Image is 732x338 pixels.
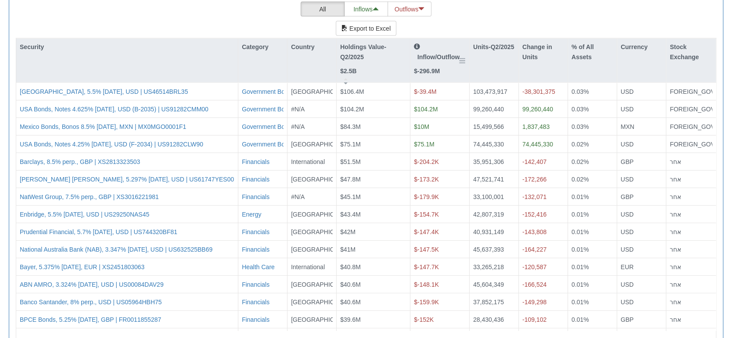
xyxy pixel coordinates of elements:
[20,192,159,201] button: NatWest Group, 7.5% perp., GBP | XS3016221981
[473,105,515,114] div: 99,260,440
[340,68,356,75] strong: $2.5B
[242,175,269,184] button: Financials
[473,157,515,166] div: 35,951,306
[20,210,149,219] button: Enbridge, 5.5% [DATE], USD | US29250NAS45
[522,122,564,131] div: 1,837,483
[571,210,613,219] div: 0.01%
[20,105,208,114] button: USA Bonds, Notes 4.625% [DATE], USD (B-2035) | US91282CMM00
[670,315,712,324] div: אחר
[621,245,662,254] div: USD
[291,210,333,219] div: [GEOGRAPHIC_DATA]
[670,192,712,201] div: אחר
[336,21,396,36] button: Export to Excel
[340,88,364,95] span: $106.4M
[473,122,515,131] div: 15,499,566
[20,157,140,166] button: Barclays, 8.5% perp., GBP | XS2813323503
[621,87,662,96] div: USD
[571,280,613,289] div: 0.01%
[414,246,439,253] span: $-147.5K
[522,280,564,289] div: -166,524
[571,140,613,149] div: 0.02%
[242,228,269,236] div: Financials
[20,175,234,184] button: [PERSON_NAME] [PERSON_NAME], 5.297% [DATE], USD | US61747YES00
[340,281,361,288] span: $40.6M
[670,280,712,289] div: אחר
[340,263,361,270] span: $40.8M
[571,157,613,166] div: 0.02%
[621,105,662,114] div: USD
[522,87,564,96] div: -38,301,375
[522,298,564,306] div: -149,298
[473,175,515,184] div: 47,521,741
[242,245,269,254] button: Financials
[340,299,361,306] span: $40.6M
[291,280,333,289] div: [GEOGRAPHIC_DATA]
[522,157,564,166] div: -142,407
[340,211,361,218] span: $43.4M
[571,192,613,201] div: 0.01%
[670,210,712,219] div: אחר
[670,263,712,271] div: אחר
[242,157,269,166] button: Financials
[20,298,162,306] button: Banco Santander, 8% perp., USD | US05964HBH75
[291,192,333,201] div: #N/A
[291,175,333,184] div: [GEOGRAPHIC_DATA]
[473,263,515,271] div: 33,265,218
[242,87,295,96] div: Government Bonds
[621,210,662,219] div: USD
[670,157,712,166] div: אחר
[473,298,515,306] div: 37,852,175
[571,175,613,184] div: 0.02%
[291,140,333,149] div: [GEOGRAPHIC_DATA]
[340,228,355,235] span: $42M
[414,316,434,323] span: $-152K
[473,245,515,254] div: 45,637,393
[340,141,361,148] span: $75.1M
[621,280,662,289] div: USD
[473,210,515,219] div: 42,807,319
[414,281,439,288] span: $-148.1K
[414,88,436,95] span: $-39.4M
[344,2,388,17] button: Inflows
[242,122,295,131] button: Government Bonds
[571,263,613,271] div: 0.01%
[473,140,515,149] div: 74,445,330
[522,140,564,149] div: 74,445,330
[20,280,164,289] button: ABN AMRO, 3.324% [DATE], USD | US00084DAV29
[242,280,269,289] button: Financials
[20,263,144,271] div: Bayer, 5.375% [DATE], EUR | XS2451803063
[242,298,269,306] div: Financials
[670,175,712,184] div: אחר
[473,87,515,96] div: 103,473,917
[20,87,188,96] button: [GEOGRAPHIC_DATA], 5.5% [DATE], USD | US46514BRL35
[242,210,261,219] button: Energy
[291,87,333,96] div: [GEOGRAPHIC_DATA]
[571,87,613,96] div: 0.03%
[20,245,212,254] button: National Australia Bank (NAB), 3.347% [DATE], USD | US632525BB69
[291,263,333,271] div: International
[522,315,564,324] div: -109,102
[291,298,333,306] div: [GEOGRAPHIC_DATA]
[522,42,564,62] p: Change in Units
[20,140,203,149] button: USA Bonds, Notes 4.25% [DATE], USD (F-2034) | US91282CLW90
[670,298,712,306] div: אחר
[414,42,466,62] p: Inflow/Outflow
[522,210,564,219] div: -152,416
[670,140,712,149] div: FOREIGN_GOV_SEC
[670,105,712,114] div: FOREIGN_GOV_SEC
[621,175,662,184] div: USD
[20,315,161,324] button: BPCE Bonds, 5.25% [DATE], GBP | FR0011855287
[670,228,712,236] div: אחר
[20,122,186,131] button: Mexico Bonds, Bonos 8.5% [DATE], MXN | MX0MGO0001F1
[242,105,295,114] button: Government Bonds
[414,228,439,235] span: $-147.4K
